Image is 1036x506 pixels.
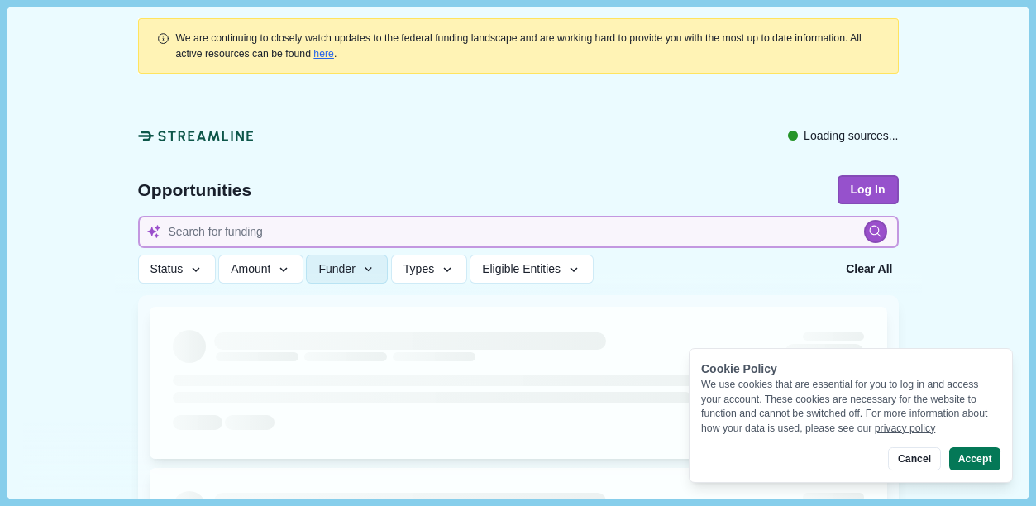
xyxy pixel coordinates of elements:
button: Types [391,255,467,284]
span: Status [150,262,184,276]
input: Search for funding [138,216,899,248]
button: Amount [218,255,303,284]
span: Cookie Policy [701,362,777,375]
button: Accept [949,447,1000,470]
span: Loading sources... [804,127,898,145]
button: Clear All [840,255,898,284]
button: Eligible Entities [470,255,593,284]
span: Amount [231,262,270,276]
span: Opportunities [138,181,252,198]
a: here [313,48,334,60]
button: Log In [838,175,899,204]
div: We use cookies that are essential for you to log in and access your account. These cookies are ne... [701,378,1000,436]
button: Status [138,255,216,284]
span: Funder [318,262,355,276]
button: Funder [306,255,388,284]
button: Cancel [888,447,940,470]
div: . [176,31,881,61]
a: privacy policy [875,422,936,434]
span: Eligible Entities [482,262,561,276]
span: Types [403,262,434,276]
span: We are continuing to closely watch updates to the federal funding landscape and are working hard ... [176,32,862,59]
